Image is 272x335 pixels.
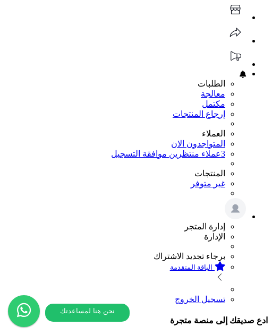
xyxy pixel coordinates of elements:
[4,168,225,178] li: المنتجات
[4,231,225,242] li: الإدارة
[171,139,225,148] a: المتواجدون الان
[221,149,225,158] span: 3
[111,149,225,158] a: 3عملاء منتظرين موافقة التسجيل
[4,79,225,89] li: الطلبات
[4,89,225,99] a: معالجة
[170,263,212,271] small: الباقة المتقدمة
[175,295,225,304] a: تسجيل الخروج
[184,222,225,231] span: إدارة المتجر
[191,179,225,188] a: غير متوفر
[4,251,225,261] li: برجاء تجديد الاشتراك
[202,99,225,108] a: مكتمل
[4,315,268,325] h4: ادع صديقك إلى منصة متجرة
[173,109,225,118] a: إرجاع المنتجات
[225,59,246,68] a: تحديثات المنصة
[4,128,225,139] li: العملاء
[4,261,225,285] a: الباقة المتقدمة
